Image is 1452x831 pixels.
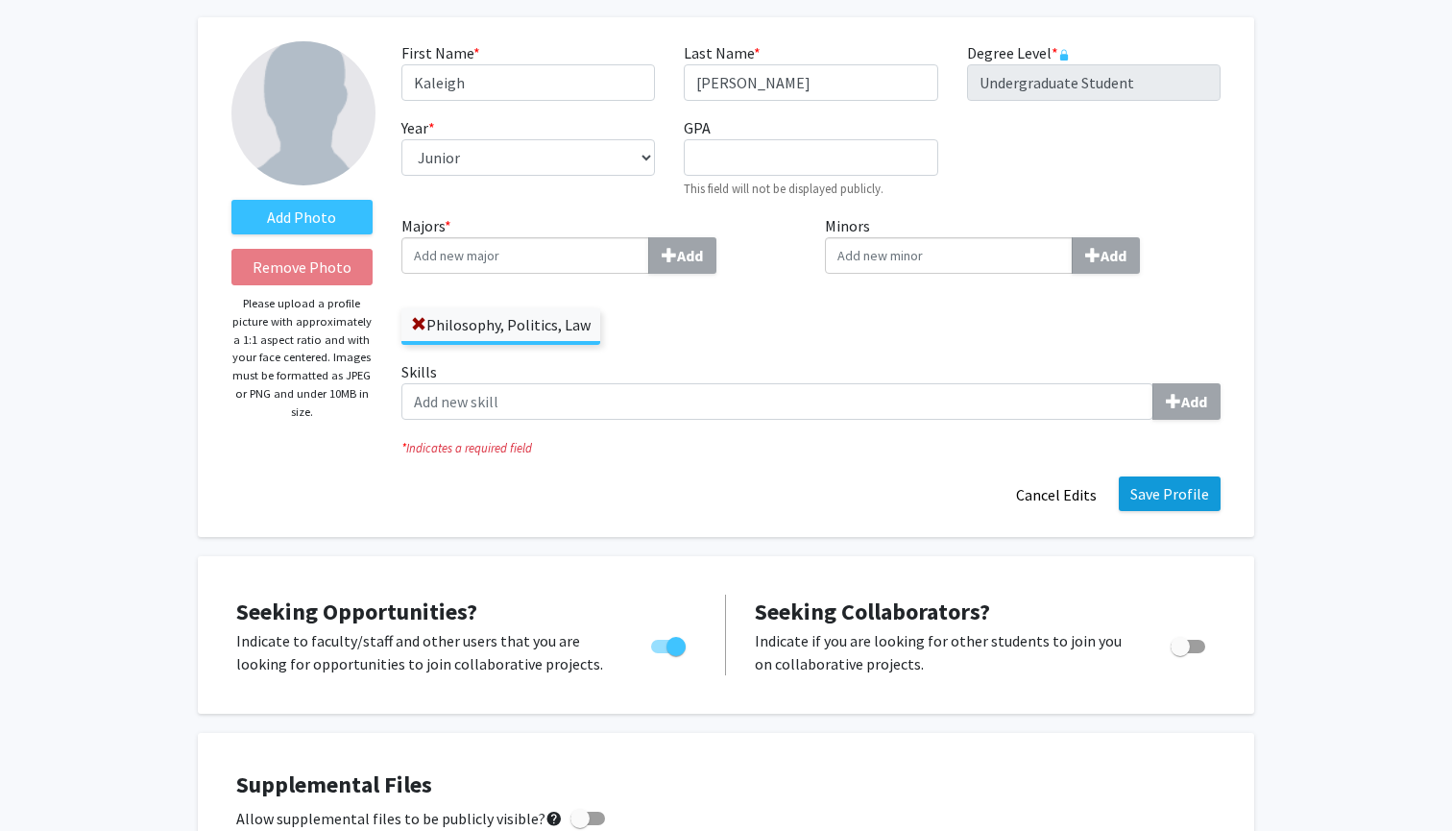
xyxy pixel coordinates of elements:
label: AddProfile Picture [231,200,373,234]
mat-icon: help [545,807,563,830]
button: Remove Photo [231,249,373,285]
small: This field will not be displayed publicly. [684,181,883,196]
button: Skills [1152,383,1221,420]
img: Profile Picture [231,41,375,185]
button: Minors [1072,237,1140,274]
input: SkillsAdd [401,383,1153,420]
label: Majors [401,214,797,274]
svg: This information is provided and automatically updated by Emory University and is not editable on... [1058,49,1070,61]
span: Seeking Opportunities? [236,597,477,626]
iframe: Chat [14,745,82,817]
b: Add [1181,392,1207,411]
b: Add [677,246,703,265]
div: Toggle [1163,629,1216,658]
label: Degree Level [967,41,1070,64]
i: Indicates a required field [401,439,1221,457]
p: Indicate if you are looking for other students to join you on collaborative projects. [755,629,1134,675]
button: Save Profile [1119,477,1221,511]
h4: Supplemental Files [236,771,1216,799]
input: MinorsAdd [825,237,1073,274]
input: Majors*Add [401,237,649,274]
b: Add [1101,246,1126,265]
span: Allow supplemental files to be publicly visible? [236,807,563,830]
p: Please upload a profile picture with approximately a 1:1 aspect ratio and with your face centered... [231,295,373,421]
span: Seeking Collaborators? [755,597,990,626]
button: Majors* [648,237,716,274]
label: GPA [684,116,711,139]
label: Year [401,116,435,139]
label: Skills [401,360,1221,420]
div: Toggle [643,629,696,658]
button: Cancel Edits [1004,477,1109,513]
label: Philosophy, Politics, Law [401,308,600,341]
label: Last Name [684,41,761,64]
label: Minors [825,214,1221,274]
p: Indicate to faculty/staff and other users that you are looking for opportunities to join collabor... [236,629,615,675]
label: First Name [401,41,480,64]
